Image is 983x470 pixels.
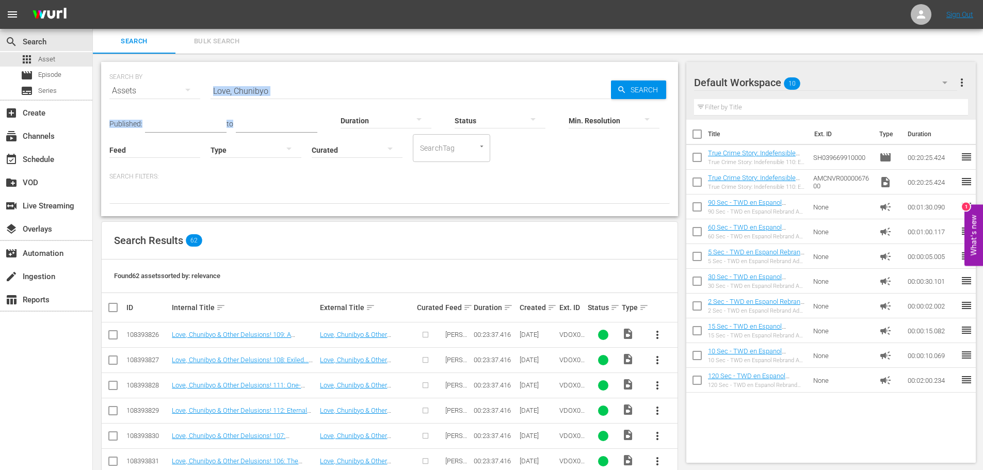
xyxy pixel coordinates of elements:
[227,120,233,128] span: to
[708,298,804,313] a: 2 Sec - TWD en Espanol Rebrand Ad Slates-2s- SLATE
[694,68,957,97] div: Default Workspace
[445,356,468,379] span: [PERSON_NAME] Feed
[520,301,556,314] div: Created
[645,322,670,347] button: more_vert
[520,331,556,338] div: [DATE]
[559,356,585,379] span: VDOX0000000000020733
[216,303,225,312] span: sort
[960,274,973,287] span: reorder
[5,200,18,212] span: Live Streaming
[960,250,973,262] span: reorder
[109,172,670,181] p: Search Filters:
[651,354,664,366] span: more_vert
[320,407,410,422] a: Love, Chunibyo & Other Delusions! 112: Eternal Engage
[904,244,960,269] td: 00:00:05.005
[708,372,801,387] a: 120 Sec - TWD en Espanol Rebrand Ad Slates-120s- SLATE
[5,270,18,283] span: Ingestion
[879,325,892,337] span: Ad
[126,356,169,364] div: 108393827
[956,70,968,95] button: more_vert
[639,303,649,312] span: sort
[474,356,516,364] div: 00:23:37.416
[445,432,468,455] span: [PERSON_NAME] Feed
[645,424,670,448] button: more_vert
[559,381,585,404] span: VDOX0000000000020727
[38,86,57,96] span: Series
[622,454,634,466] span: Video
[622,353,634,365] span: Video
[946,10,973,19] a: Sign Out
[904,219,960,244] td: 00:01:00.117
[109,76,200,105] div: Assets
[651,379,664,392] span: more_vert
[960,175,973,188] span: reorder
[960,151,973,163] span: reorder
[708,223,797,239] a: 60 Sec - TWD en Espanol Rebrand Ad Slates-60s- SLATE
[445,381,468,404] span: [PERSON_NAME] Feed
[25,3,74,27] img: ans4CAIJ8jUAAAAAAAAAAAAAAAAAAAAAAAAgQb4GAAAAAAAAAAAAAAAAAAAAAAAAJMjXAAAAAAAAAAAAAAAAAAAAAAAAgAT5G...
[651,430,664,442] span: more_vert
[708,208,805,215] div: 90 Sec - TWD en Espanol Rebrand Ad Slates-90s- SLATE
[38,54,55,64] span: Asset
[622,301,641,314] div: Type
[904,368,960,393] td: 00:02:00.234
[114,234,183,247] span: Search Results
[809,170,875,195] td: AMCNVR0000067600
[784,73,800,94] span: 10
[708,332,805,339] div: 15 Sec - TWD en Espanol Rebrand Ad Slates-15s- SLATE
[5,294,18,306] span: Reports
[559,303,585,312] div: Ext. ID
[5,107,18,119] span: Create
[879,151,892,164] span: Episode
[879,201,892,213] span: Ad
[520,457,556,465] div: [DATE]
[126,432,169,440] div: 108393830
[809,294,875,318] td: None
[172,381,305,397] a: Love, Chunibyo & Other Delusions! 111: One-Winged Fallen Angel
[182,36,252,47] span: Bulk Search
[611,80,666,99] button: Search
[5,223,18,235] span: Overlays
[547,303,557,312] span: sort
[809,368,875,393] td: None
[708,322,797,338] a: 15 Sec - TWD en Espanol Rebrand Ad Slates-15s- SLATE
[6,8,19,21] span: menu
[708,149,800,165] a: True Crime Story: Indefensible 110: El elefante en el útero
[708,248,804,264] a: 5 Sec - TWD en Espanol Rebrand Ad Slates-5s- SLATE
[610,303,620,312] span: sort
[445,301,471,314] div: Feed
[901,120,963,149] th: Duration
[5,130,18,142] span: Channels
[879,225,892,238] span: Ad
[622,429,634,441] span: Video
[626,80,666,99] span: Search
[520,432,556,440] div: [DATE]
[417,303,442,312] div: Curated
[708,273,797,288] a: 30 Sec - TWD en Espanol Rebrand Ad Slates-30s- SLATE
[960,225,973,237] span: reorder
[708,347,797,363] a: 10 Sec - TWD en Espanol Rebrand Ad Slates-10s- SLATE
[5,153,18,166] span: Schedule
[477,141,487,151] button: Open
[172,407,311,422] a: Love, Chunibyo & Other Delusions! 112: Eternal Engage
[904,343,960,368] td: 00:00:10.069
[21,85,33,97] span: Series
[559,407,585,430] span: VDOX0000000000020725
[879,275,892,287] span: Ad
[114,272,220,280] span: Found 62 assets sorted by: relevance
[960,200,973,213] span: reorder
[559,331,585,354] span: VDOX0000000000020731
[879,349,892,362] span: Ad
[964,204,983,266] button: Open Feedback Widget
[520,407,556,414] div: [DATE]
[172,432,289,447] a: Love, Chunibyo & Other Delusions! 107: Reminiscences... of Paradise Lost
[445,331,468,354] span: [PERSON_NAME] Feed
[474,432,516,440] div: 00:23:37.416
[504,303,513,312] span: sort
[708,199,797,214] a: 90 Sec - TWD en Espanol Rebrand Ad Slates-90s- SLATE
[474,301,516,314] div: Duration
[904,145,960,170] td: 00:20:25.424
[320,381,402,404] a: Love, Chunibyo & Other Delusions! 111: One-Winged Fallen Angel
[520,356,556,364] div: [DATE]
[708,307,805,314] div: 2 Sec - TWD en Espanol Rebrand Ad Slates-2s- SLATE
